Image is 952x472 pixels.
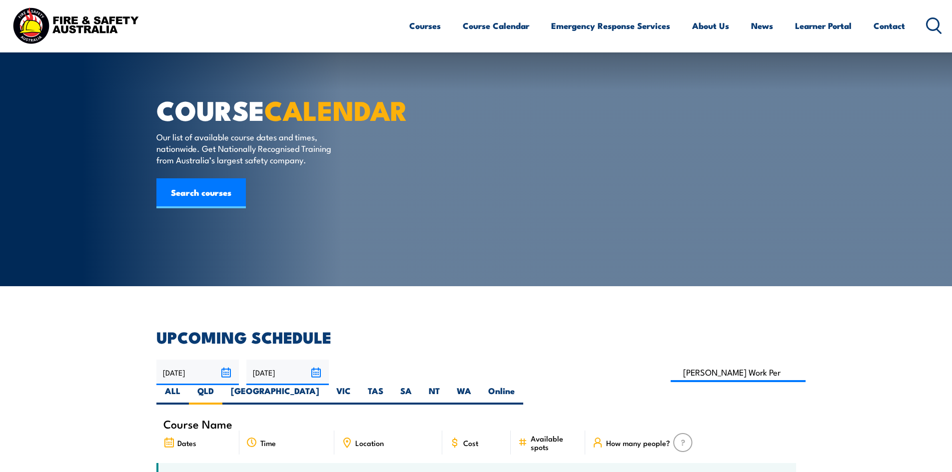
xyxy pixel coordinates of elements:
[795,12,852,39] a: Learner Portal
[246,360,329,385] input: To date
[692,12,729,39] a: About Us
[448,385,480,405] label: WA
[156,360,239,385] input: From date
[606,439,670,447] span: How many people?
[359,385,392,405] label: TAS
[463,439,478,447] span: Cost
[156,98,403,121] h1: COURSE
[751,12,773,39] a: News
[328,385,359,405] label: VIC
[671,363,806,382] input: Search Course
[463,12,529,39] a: Course Calendar
[156,131,339,166] p: Our list of available course dates and times, nationwide. Get Nationally Recognised Training from...
[156,178,246,208] a: Search courses
[874,12,905,39] a: Contact
[420,385,448,405] label: NT
[264,88,408,130] strong: CALENDAR
[156,330,796,344] h2: UPCOMING SCHEDULE
[409,12,441,39] a: Courses
[355,439,384,447] span: Location
[222,385,328,405] label: [GEOGRAPHIC_DATA]
[156,385,189,405] label: ALL
[189,385,222,405] label: QLD
[531,434,578,451] span: Available spots
[392,385,420,405] label: SA
[163,420,232,428] span: Course Name
[480,385,523,405] label: Online
[551,12,670,39] a: Emergency Response Services
[177,439,196,447] span: Dates
[260,439,276,447] span: Time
